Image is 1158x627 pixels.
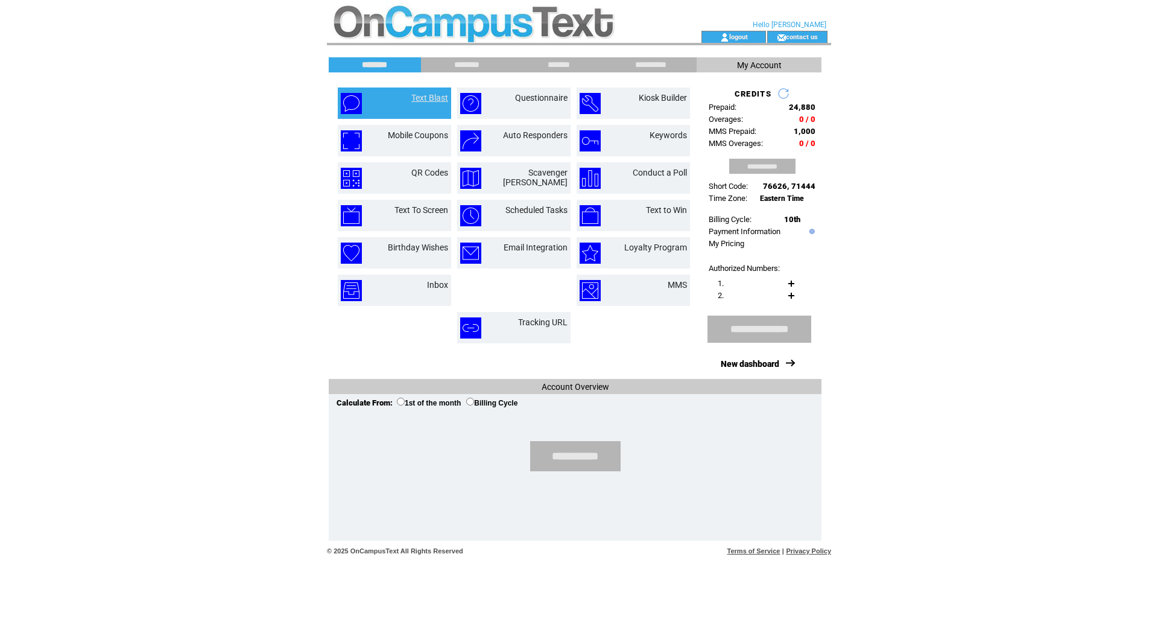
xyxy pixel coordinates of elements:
[460,243,481,264] img: email-integration.png
[709,264,780,273] span: Authorized Numbers:
[341,93,362,114] img: text-blast.png
[763,182,815,191] span: 76626, 71444
[394,205,448,215] a: Text To Screen
[646,205,687,215] a: Text to Win
[729,33,748,40] a: logout
[411,93,448,103] a: Text Blast
[735,89,771,98] span: CREDITS
[460,168,481,189] img: scavenger-hunt.png
[341,130,362,151] img: mobile-coupons.png
[503,168,568,187] a: Scavenger [PERSON_NAME]
[721,359,779,369] a: New dashboard
[718,279,724,288] span: 1.
[709,103,736,112] span: Prepaid:
[737,60,782,70] span: My Account
[388,243,448,252] a: Birthday Wishes
[806,229,815,234] img: help.gif
[341,168,362,189] img: qr-codes.png
[799,115,815,124] span: 0 / 0
[753,21,826,29] span: Hello [PERSON_NAME]
[639,93,687,103] a: Kiosk Builder
[709,194,747,203] span: Time Zone:
[727,547,780,555] a: Terms of Service
[460,93,481,114] img: questionnaire.png
[718,291,724,300] span: 2.
[789,103,815,112] span: 24,880
[460,317,481,339] img: tracking-url.png
[515,93,568,103] a: Questionnaire
[580,205,601,226] img: text-to-win.png
[777,33,786,42] img: contact_us_icon.gif
[388,130,448,140] a: Mobile Coupons
[427,280,448,290] a: Inbox
[709,139,763,148] span: MMS Overages:
[580,93,601,114] img: kiosk-builder.png
[466,398,474,406] input: Billing Cycle
[504,243,568,252] a: Email Integration
[720,33,729,42] img: account_icon.gif
[709,182,748,191] span: Short Code:
[341,205,362,226] img: text-to-screen.png
[397,398,405,406] input: 1st of the month
[760,194,804,203] span: Eastern Time
[580,130,601,151] img: keywords.png
[782,547,784,555] span: |
[580,243,601,264] img: loyalty-program.png
[327,547,463,555] span: © 2025 OnCampusText All Rights Reserved
[411,168,448,177] a: QR Codes
[624,243,687,252] a: Loyalty Program
[709,215,751,224] span: Billing Cycle:
[341,243,362,264] img: birthday-wishes.png
[580,168,601,189] img: conduct-a-poll.png
[341,280,362,301] img: inbox.png
[799,139,815,148] span: 0 / 0
[337,398,393,407] span: Calculate From:
[505,205,568,215] a: Scheduled Tasks
[709,127,756,136] span: MMS Prepaid:
[650,130,687,140] a: Keywords
[709,239,744,248] a: My Pricing
[542,382,609,392] span: Account Overview
[786,33,818,40] a: contact us
[784,215,800,224] span: 10th
[580,280,601,301] img: mms.png
[503,130,568,140] a: Auto Responders
[709,115,743,124] span: Overages:
[397,399,461,407] label: 1st of the month
[786,547,831,555] a: Privacy Policy
[466,399,517,407] label: Billing Cycle
[518,317,568,327] a: Tracking URL
[460,130,481,151] img: auto-responders.png
[460,205,481,226] img: scheduled-tasks.png
[668,280,687,290] a: MMS
[633,168,687,177] a: Conduct a Poll
[794,127,815,136] span: 1,000
[709,227,780,236] a: Payment Information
